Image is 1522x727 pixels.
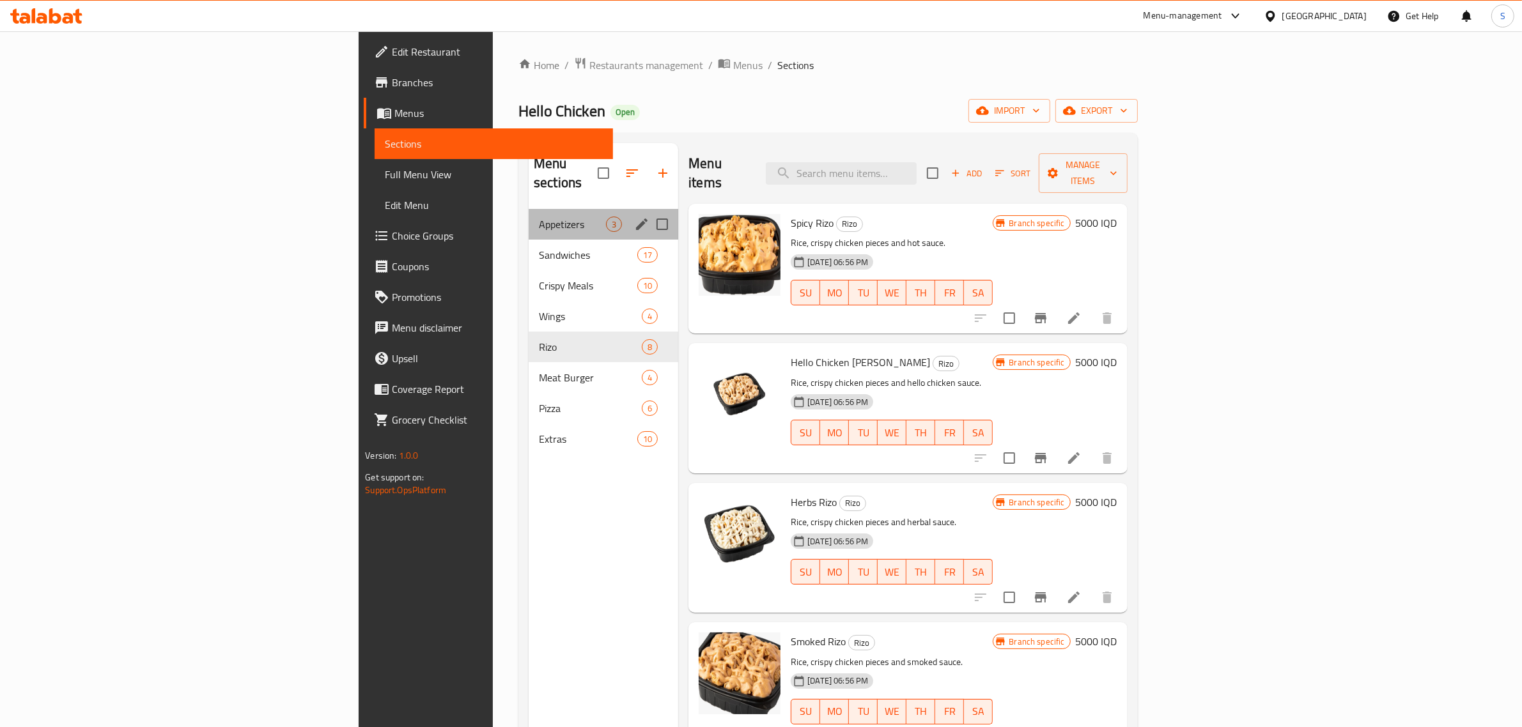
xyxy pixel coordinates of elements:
[394,105,603,121] span: Menus
[964,280,993,305] button: SA
[791,235,993,251] p: Rice, crispy chicken pieces and hot sauce.
[849,699,878,724] button: TU
[392,320,603,335] span: Menu disclaimer
[637,431,658,447] div: items
[539,431,637,447] span: Extras
[825,702,844,721] span: MO
[995,166,1030,181] span: Sort
[987,164,1039,183] span: Sort items
[766,162,917,185] input: search
[825,284,844,302] span: MO
[364,282,613,312] a: Promotions
[590,160,617,187] span: Select all sections
[638,249,657,261] span: 17
[912,424,930,442] span: TH
[1076,214,1117,232] h6: 5000 IQD
[385,136,603,151] span: Sections
[606,217,622,232] div: items
[912,284,930,302] span: TH
[883,284,901,302] span: WE
[539,401,642,416] span: Pizza
[642,339,658,355] div: items
[791,514,993,530] p: Rice, crispy chicken pieces and herbal sauce.
[375,128,613,159] a: Sections
[802,396,873,408] span: [DATE] 06:56 PM
[935,420,964,445] button: FR
[791,699,820,724] button: SU
[802,256,873,268] span: [DATE] 06:56 PM
[791,559,820,585] button: SU
[883,424,901,442] span: WE
[392,351,603,366] span: Upsell
[1004,636,1069,648] span: Branch specific
[637,278,658,293] div: items
[940,424,959,442] span: FR
[854,424,873,442] span: TU
[912,702,930,721] span: TH
[688,154,750,192] h2: Menu items
[1004,356,1069,369] span: Branch specific
[796,563,815,581] span: SU
[610,105,640,120] div: Open
[820,699,849,724] button: MO
[996,445,1023,471] span: Select to update
[791,280,820,305] button: SU
[364,374,613,404] a: Coverage Report
[365,482,446,498] a: Support.OpsPlatform
[392,381,603,397] span: Coverage Report
[539,217,606,232] span: Appetizers
[1025,443,1056,473] button: Branch-specific-item
[935,280,964,305] button: FR
[1500,9,1505,23] span: S
[906,420,935,445] button: TH
[883,702,901,721] span: WE
[992,164,1034,183] button: Sort
[642,402,657,415] span: 6
[878,699,906,724] button: WE
[878,559,906,585] button: WE
[1004,496,1069,509] span: Branch specific
[969,702,988,721] span: SA
[539,339,642,355] span: Rizo
[1076,493,1117,511] h6: 5000 IQD
[392,259,603,274] span: Coupons
[883,563,901,581] span: WE
[933,356,959,371] div: Rizo
[791,213,834,233] span: Spicy Rizo
[375,159,613,190] a: Full Menu View
[849,559,878,585] button: TU
[796,284,815,302] span: SU
[1055,99,1138,123] button: export
[820,559,849,585] button: MO
[718,57,763,73] a: Menus
[392,75,603,90] span: Branches
[392,44,603,59] span: Edit Restaurant
[529,240,678,270] div: Sandwiches17
[906,559,935,585] button: TH
[949,166,984,181] span: Add
[699,632,780,714] img: Smoked Rizo
[791,353,930,372] span: Hello Chicken [PERSON_NAME]
[1025,303,1056,333] button: Branch-specific-item
[642,310,657,323] span: 4
[791,420,820,445] button: SU
[364,98,613,128] a: Menus
[1066,310,1082,326] a: Edit menu item
[637,247,658,263] div: items
[796,702,815,721] span: SU
[1076,632,1117,650] h6: 5000 IQD
[648,158,678,188] button: Add section
[375,190,613,220] a: Edit Menu
[839,496,866,511] div: Rizo
[529,362,678,393] div: Meat Burger4
[364,220,613,251] a: Choice Groups
[518,57,1138,73] nav: breadcrumb
[699,214,780,296] img: Spicy Rizo
[791,632,846,651] span: Smoked Rizo
[617,158,648,188] span: Sort sections
[969,563,988,581] span: SA
[848,635,875,650] div: Rizo
[849,636,874,650] span: Rizo
[392,228,603,243] span: Choice Groups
